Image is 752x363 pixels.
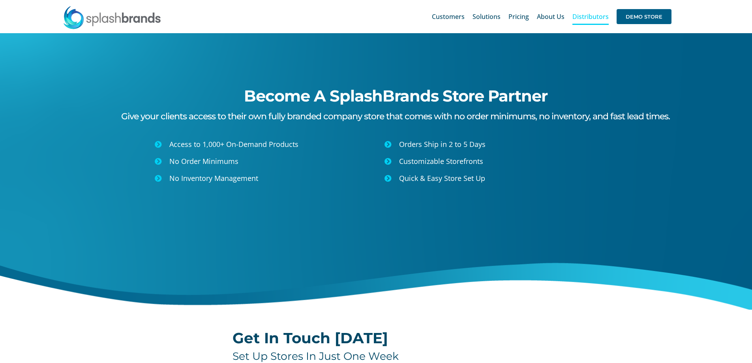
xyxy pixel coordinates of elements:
span: Distributors [572,13,609,20]
span: No Order Minimums [169,156,238,166]
img: SplashBrands.com Logo [63,6,161,29]
span: Pricing [508,13,529,20]
span: Quick & Easy Store Set Up [399,173,485,183]
span: Give your clients access to their own fully branded company store that comes with no order minimu... [121,111,670,122]
span: Customers [432,13,465,20]
span: DEMO STORE [617,9,671,24]
a: Customers [432,4,465,29]
a: DEMO STORE [617,4,671,29]
span: No Inventory Management [169,173,258,183]
span: About Us [537,13,564,20]
a: Distributors [572,4,609,29]
span: Orders Ship in 2 to 5 Days [399,139,486,149]
h2: Get In Touch [DATE] [233,330,520,346]
a: Pricing [508,4,529,29]
nav: Main Menu [432,4,671,29]
span: Solutions [473,13,501,20]
span: Access to 1,000+ On-Demand Products [169,139,298,149]
span: Become A SplashBrands Store Partner [244,86,548,105]
span: Customizable Storefronts [399,156,483,166]
h4: Set Up Stores In Just One Week [233,350,520,363]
